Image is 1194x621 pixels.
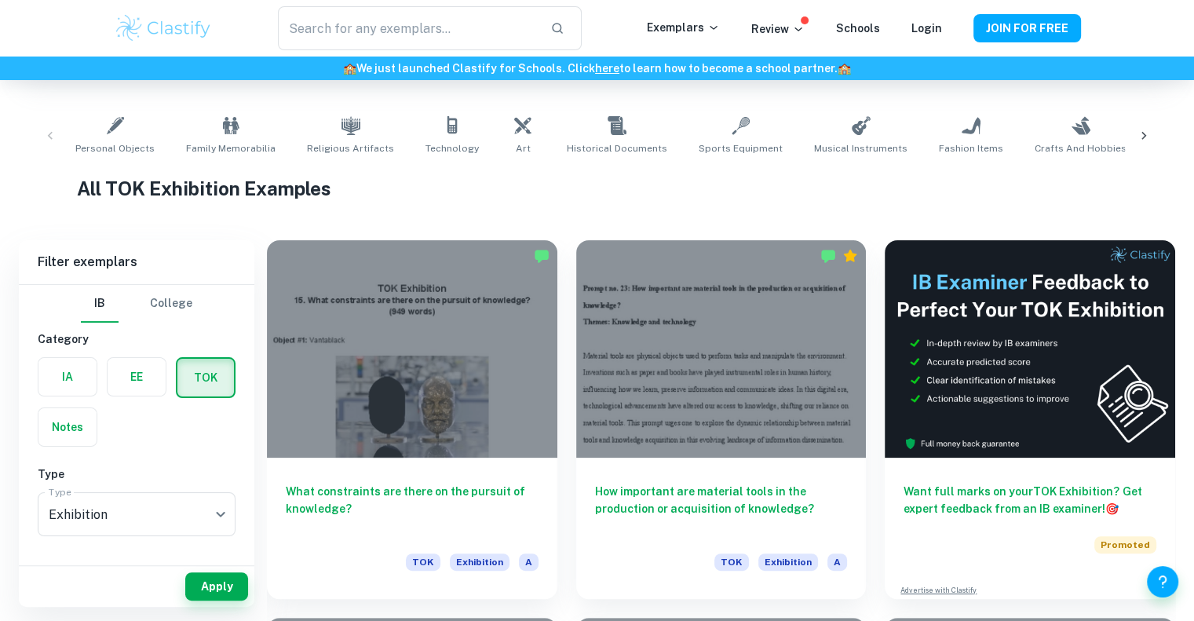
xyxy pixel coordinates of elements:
a: Login [911,22,942,35]
span: 🏫 [343,62,356,75]
a: Advertise with Clastify [900,585,977,596]
span: Musical Instruments [814,141,907,155]
button: TOK [177,359,234,396]
button: Help and Feedback [1147,566,1178,597]
div: Filter type choice [81,285,192,323]
a: How important are material tools in the production or acquisition of knowledge?TOKExhibitionA [576,240,867,599]
img: Clastify logo [114,13,214,44]
input: Search for any exemplars... [278,6,537,50]
a: Want full marks on yourTOK Exhibition? Get expert feedback from an IB examiner!PromotedAdvertise ... [885,240,1175,599]
button: College [150,285,192,323]
label: Type [49,485,71,499]
a: What constraints are there on the pursuit of knowledge?TOKExhibitionA [267,240,557,599]
h6: Type [38,466,236,483]
h6: Filter exemplars [19,240,254,284]
span: Crafts and Hobbies [1035,141,1126,155]
span: 🏫 [838,62,851,75]
span: Exhibition [758,553,818,571]
a: Schools [836,22,880,35]
span: Fashion Items [939,141,1003,155]
h6: How important are material tools in the production or acquisition of knowledge? [595,483,848,535]
span: TOK [406,553,440,571]
span: Historical Documents [567,141,667,155]
p: Review [751,20,805,38]
img: Marked [534,248,550,264]
button: IB [81,285,119,323]
span: Promoted [1094,536,1156,553]
div: Premium [842,248,858,264]
span: Art [516,141,531,155]
span: A [827,553,847,571]
span: Family Memorabilia [186,141,276,155]
button: JOIN FOR FREE [973,14,1081,42]
h6: We just launched Clastify for Schools. Click to learn how to become a school partner. [3,60,1191,77]
span: Personal Objects [75,141,155,155]
img: Marked [820,248,836,264]
span: Sports Equipment [699,141,783,155]
span: Exhibition [450,553,509,571]
button: Apply [185,572,248,601]
span: A [519,553,539,571]
span: TOK [714,553,749,571]
span: Technology [425,141,479,155]
h1: All TOK Exhibition Examples [77,174,1118,203]
button: IA [38,358,97,396]
button: Notes [38,408,97,446]
span: Religious Artifacts [307,141,394,155]
h6: What constraints are there on the pursuit of knowledge? [286,483,539,535]
h6: Want full marks on your TOK Exhibition ? Get expert feedback from an IB examiner! [904,483,1156,517]
a: here [595,62,619,75]
div: Exhibition [38,492,236,536]
button: EE [108,358,166,396]
img: Thumbnail [885,240,1175,458]
h6: Category [38,331,236,348]
p: Exemplars [647,19,720,36]
span: 🎯 [1105,502,1119,515]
